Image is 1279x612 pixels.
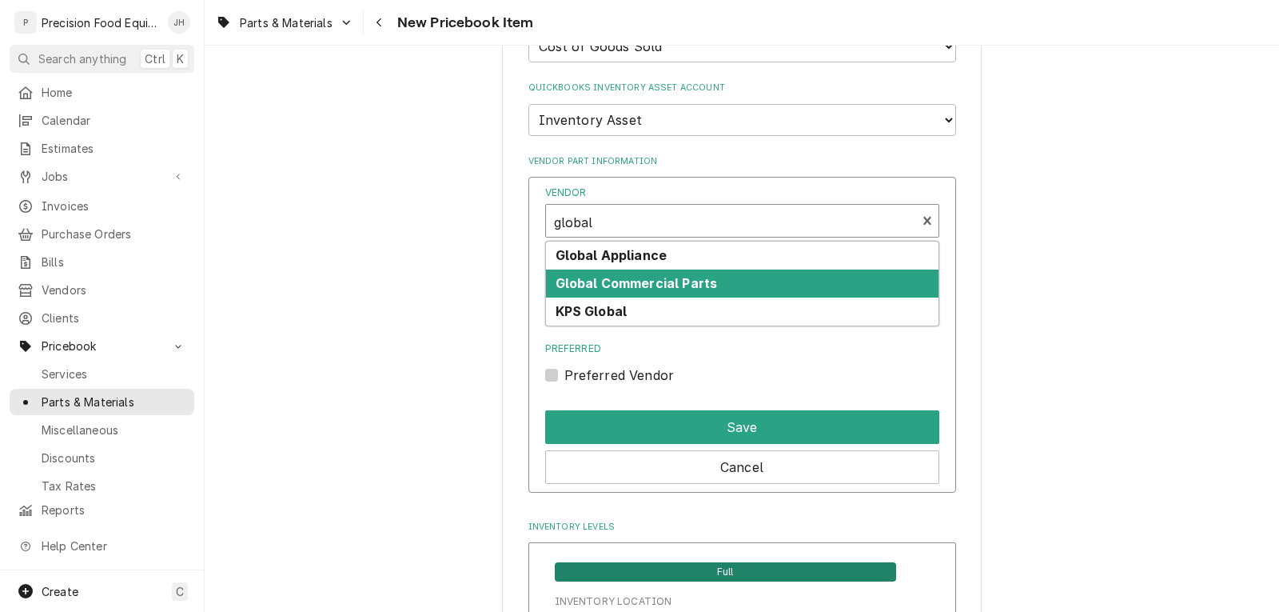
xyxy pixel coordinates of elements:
[528,155,956,168] label: Vendor Part Information
[42,140,186,157] span: Estimates
[42,422,186,438] span: Miscellaneous
[42,394,186,410] span: Parts & Materials
[176,583,184,600] span: C
[10,193,194,219] a: Invoices
[10,107,194,134] a: Calendar
[556,247,667,263] strong: Global Appliance
[545,450,939,484] button: Cancel
[528,82,956,94] label: QuickBooks Inventory Asset Account
[10,389,194,415] a: Parts & Materials
[545,444,939,484] div: Button Group Row
[10,445,194,471] a: Discounts
[545,186,939,200] label: Vendor
[10,221,194,247] a: Purchase Orders
[42,310,186,326] span: Clients
[38,50,126,67] span: Search anything
[10,163,194,190] a: Go to Jobs
[545,186,939,385] div: Vendor Part Cost Edit Form
[10,305,194,331] a: Clients
[555,561,896,582] div: Full
[168,11,190,34] div: Jason Hertel's Avatar
[10,79,194,106] a: Home
[556,303,628,319] strong: KPS Global
[209,10,360,36] a: Go to Parts & Materials
[392,12,534,34] span: New Pricebook Item
[42,338,162,354] span: Pricebook
[528,82,956,135] div: QuickBooks Inventory Asset Account
[42,198,186,214] span: Invoices
[42,254,186,270] span: Bills
[42,282,186,298] span: Vendors
[42,84,186,101] span: Home
[145,50,165,67] span: Ctrl
[10,361,194,387] a: Services
[10,249,194,275] a: Bills
[42,502,186,518] span: Reports
[42,450,186,466] span: Discounts
[556,275,718,291] strong: Global Commercial Parts
[564,366,675,385] label: Preferred Vendor
[177,50,184,67] span: K
[240,14,333,31] span: Parts & Materials
[555,594,672,609] div: Inventory Location
[42,585,78,598] span: Create
[545,342,939,385] div: Preferred
[528,155,956,501] div: Vendor Part Information
[42,168,162,185] span: Jobs
[10,45,194,73] button: Search anythingCtrlK
[545,342,939,356] label: Preferred
[555,562,896,582] span: Full
[42,366,186,382] span: Services
[14,11,37,34] div: P
[10,561,194,587] a: Go to What's New
[545,404,939,484] div: Button Group
[10,135,194,162] a: Estimates
[10,277,194,303] a: Vendors
[42,538,185,554] span: Help Center
[42,566,185,582] span: What's New
[10,533,194,559] a: Go to Help Center
[545,404,939,444] div: Button Group Row
[42,14,159,31] div: Precision Food Equipment LLC
[42,226,186,242] span: Purchase Orders
[545,186,939,237] div: Vendor
[10,333,194,359] a: Go to Pricebook
[528,521,956,534] label: Inventory Levels
[545,410,939,444] button: Save
[42,478,186,494] span: Tax Rates
[10,473,194,499] a: Tax Rates
[168,11,190,34] div: JH
[42,112,186,129] span: Calendar
[10,417,194,443] a: Miscellaneous
[367,10,392,35] button: Navigate back
[10,497,194,523] a: Reports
